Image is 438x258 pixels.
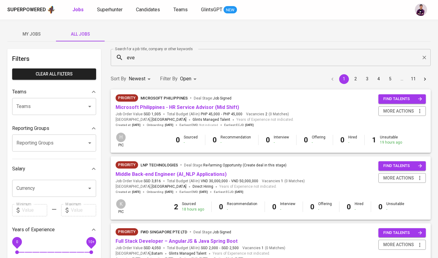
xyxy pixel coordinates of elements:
[167,246,239,251] span: Total Budget (All-In)
[116,94,138,102] div: New Job received from Demand Team
[116,246,161,251] span: Job Order Value
[116,251,163,257] span: [GEOGRAPHIC_DATA] ,
[116,184,186,190] span: [GEOGRAPHIC_DATA] ,
[378,203,383,211] b: 0
[151,184,186,190] span: [GEOGRAPHIC_DATA]
[116,190,141,194] span: Created at :
[221,135,251,145] div: Recommendation
[274,140,289,145] div: -
[242,246,285,251] span: Vacancies ( 0 Matches )
[116,132,126,143] div: H
[144,246,161,251] span: SGD 4,050
[312,135,325,145] div: Offering
[180,76,191,82] span: Open
[380,140,402,145] div: 19 hours ago
[378,173,426,183] button: more actions
[160,75,178,82] p: Filter By
[227,201,257,212] div: Recommendation
[17,70,91,78] span: Clear All filters
[261,246,264,251] span: 1
[201,112,220,117] span: PHP 45,000
[318,207,332,212] div: -
[173,7,188,12] span: Teams
[383,174,414,182] span: more actions
[199,190,208,194] span: [DATE]
[97,7,123,12] span: Superhunter
[280,179,283,184] span: 1
[245,123,254,127] span: [DATE]
[180,73,199,85] div: Open
[182,207,204,212] div: 18 hours ago
[116,199,126,209] div: K
[184,140,198,145] div: -
[213,136,217,144] b: 0
[213,251,270,257] span: Years of Experience not indicated.
[348,140,357,145] div: -
[141,163,178,167] span: LNP Technologies
[12,224,96,236] div: Years of Experience
[351,74,360,84] button: Go to page 2
[420,74,430,84] button: Go to next page
[219,246,220,251] span: -
[420,53,429,62] button: Clear
[372,136,376,144] b: 1
[116,95,138,101] span: Priority
[193,184,213,189] span: Direct Hiring
[383,162,422,169] span: find talents
[151,117,186,123] span: [GEOGRAPHIC_DATA]
[184,163,287,167] span: Deal Stage :
[12,165,25,173] p: Salary
[213,230,231,234] span: Job Signed
[264,112,267,117] span: 2
[378,228,426,238] button: find talents
[224,7,237,13] span: NEW
[327,74,431,84] nav: pagination navigation
[85,184,94,193] button: Open
[141,230,187,234] span: FWD Singapore Pte Ltd
[246,112,289,117] span: Vacancies ( 0 Matches )
[71,204,96,216] input: Value
[116,117,186,123] span: [GEOGRAPHIC_DATA] ,
[7,6,46,13] div: Superpowered
[362,74,372,84] button: Go to page 3
[12,54,96,64] h6: Filters
[203,163,287,167] span: Re-farming Opportunity (Create deal in this stage)
[383,96,422,103] span: find talents
[380,135,402,145] div: Unsuitable
[167,179,258,184] span: Total Budget (All-In)
[116,162,138,168] span: Priority
[221,140,251,145] div: -
[224,123,254,127] span: Earliest ECJD :
[12,86,96,98] div: Teams
[12,68,96,80] button: Clear All filters
[116,161,138,169] div: New Job received from Demand Team
[280,207,295,212] div: -
[116,229,138,235] span: Priority
[147,190,173,194] span: Onboarding :
[274,135,289,145] div: Interview
[386,201,404,212] div: Unsuitable
[47,5,55,14] img: app logo
[355,201,363,212] div: Hired
[378,106,426,116] button: more actions
[310,203,315,211] b: 0
[184,135,198,145] div: Sourced
[129,75,145,82] p: Newest
[85,102,94,111] button: Open
[221,246,239,251] span: SGD 2,500
[378,94,426,104] button: find talents
[408,74,418,84] button: Go to page 11
[385,74,395,84] button: Go to page 5
[339,74,349,84] button: page 1
[201,179,228,184] span: VND 30,000,000
[201,6,237,14] a: GlintsGPT NEW
[231,179,258,184] span: VND 50,000,000
[179,190,208,194] span: Earliest EMD :
[193,230,231,234] span: Deal Stage :
[193,117,230,122] span: Glints Managed Talent
[11,30,52,38] span: My Jobs
[304,136,308,144] b: 0
[179,123,218,127] span: Earliest EMD :
[318,201,332,212] div: Offering
[415,4,427,16] img: erwin@glints.com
